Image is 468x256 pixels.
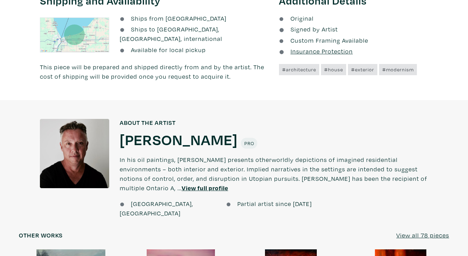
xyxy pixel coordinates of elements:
h6: Other works [19,232,63,239]
span: Pro [244,140,254,147]
a: #architecture [279,64,319,75]
li: Custom Framing Available [279,36,428,45]
a: #house [321,64,346,75]
u: View all 78 pieces [396,231,449,239]
a: Insurance Protection [279,47,352,55]
p: In his oil paintings, [PERSON_NAME] presents otherworldly depictions of imagined residential envi... [120,149,428,199]
a: #exterior [348,64,377,75]
h6: About the artist [120,119,428,127]
u: Insurance Protection [291,47,353,55]
p: This piece will be prepared and shipped directly from and by the artist. The cost of shipping wil... [40,62,269,81]
a: View all 78 pieces [396,230,449,240]
li: Ships to [GEOGRAPHIC_DATA], [GEOGRAPHIC_DATA], international [120,24,269,43]
span: Partial artist since [DATE] [237,200,312,208]
span: [GEOGRAPHIC_DATA], [GEOGRAPHIC_DATA] [120,200,193,217]
a: #modernism [379,64,417,75]
li: Signed by Artist [279,24,428,34]
a: [PERSON_NAME] [120,130,238,149]
img: staticmap [40,17,109,52]
li: Original [279,14,428,23]
li: Available for local pickup [120,45,269,55]
a: View full profile [182,184,228,192]
li: Ships from [GEOGRAPHIC_DATA] [120,14,269,23]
